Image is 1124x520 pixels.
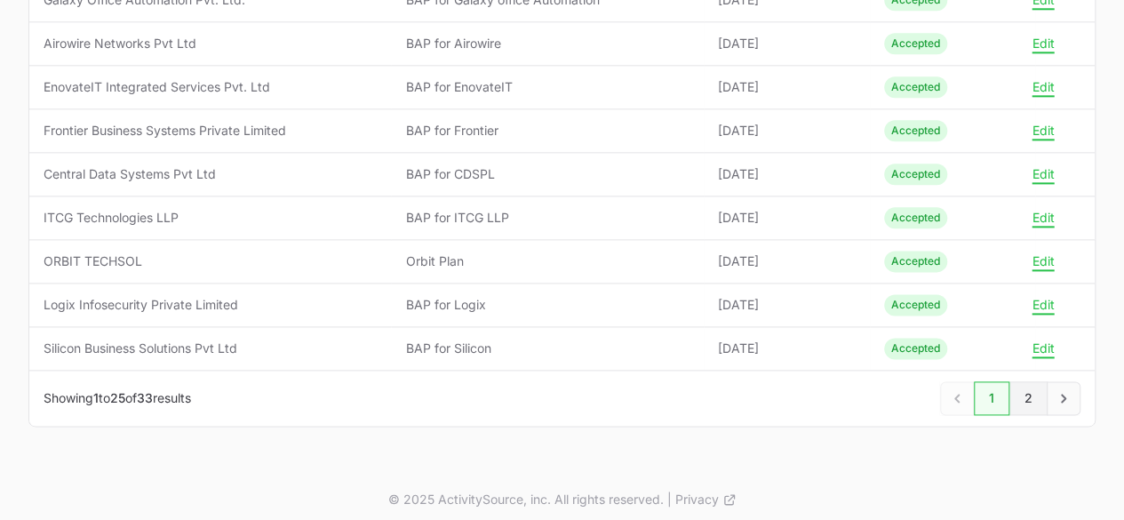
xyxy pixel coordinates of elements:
[718,78,856,96] span: [DATE]
[1032,79,1054,95] button: Edit
[675,491,737,508] a: Privacy
[718,252,856,270] span: [DATE]
[44,389,191,407] p: Showing to of results
[405,252,689,270] span: Orbit Plan
[718,35,856,52] span: [DATE]
[44,296,377,314] span: Logix Infosecurity Private Limited
[44,78,377,96] span: EnovateIT Integrated Services Pvt. Ltd
[405,340,689,357] span: BAP for Silicon
[1009,381,1048,415] a: 2
[718,122,856,140] span: [DATE]
[405,296,689,314] span: BAP for Logix
[974,381,1009,415] a: 1
[44,35,377,52] span: Airowire Networks Pvt Ltd
[110,390,125,405] span: 25
[405,122,689,140] span: BAP for Frontier
[44,340,377,357] span: Silicon Business Solutions Pvt Ltd
[44,209,377,227] span: ITCG Technologies LLP
[1032,210,1054,226] button: Edit
[405,35,689,52] span: BAP for Airowire
[44,165,377,183] span: Central Data Systems Pvt Ltd
[1032,297,1054,313] button: Edit
[718,165,856,183] span: [DATE]
[405,78,689,96] span: BAP for EnovateIT
[44,252,377,270] span: ORBIT TECHSOL
[718,209,856,227] span: [DATE]
[44,122,377,140] span: Frontier Business Systems Private Limited
[405,209,689,227] span: BAP for ITCG LLP
[718,340,856,357] span: [DATE]
[1047,381,1080,415] a: Next
[1032,36,1054,52] button: Edit
[667,491,672,508] span: |
[1032,253,1054,269] button: Edit
[93,390,99,405] span: 1
[137,390,153,405] span: 33
[718,296,856,314] span: [DATE]
[1032,340,1054,356] button: Edit
[388,491,664,508] p: © 2025 ActivitySource, inc. All rights reserved.
[405,165,689,183] span: BAP for CDSPL
[1032,123,1054,139] button: Edit
[1032,166,1054,182] button: Edit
